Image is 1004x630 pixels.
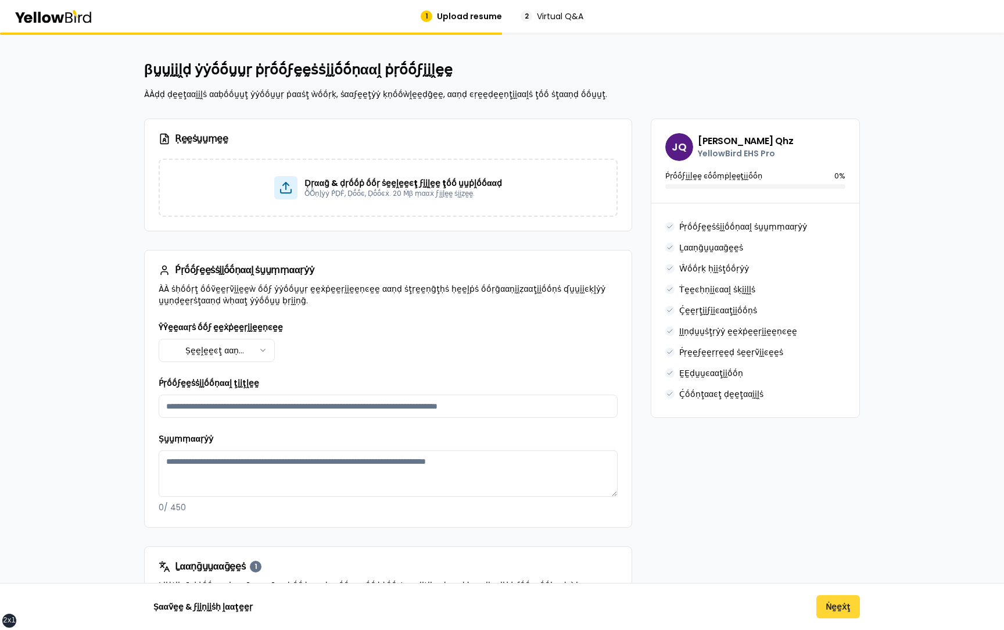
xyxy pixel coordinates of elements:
label: Ṣṵṵṃṃααṛẏẏ [159,433,213,445]
button: Ḉḛḛṛţḭḭϝḭḭͼααţḭḭṓṓṇṡ [679,301,757,320]
button: Ṅḛḛẋţ [816,595,860,618]
p: YellowBird EHS Pro [698,148,793,159]
button: Ḻααṇḡṵṵααḡḛḛṡ [679,238,743,257]
div: 2xl [3,616,16,625]
p: Ḍṛααḡ & ḍṛṓṓṗ ṓṓṛ ṡḛḛḽḛḛͼţ ϝḭḭḽḛḛ ţṓṓ ṵṵṗḽṓṓααḍ [304,177,502,189]
div: Ḍṛααḡ & ḍṛṓṓṗ ṓṓṛ ṡḛḛḽḛḛͼţ ϝḭḭḽḛḛ ţṓṓ ṵṵṗḽṓṓααḍṎṎṇḽẏẏ ṔḌḞ, Ḍṓṓͼ, Ḍṓṓͼẋ. 20 Ṁβ ṃααẋ ϝḭḭḽḛḛ ṡḭḭẓḛḛ. [159,159,618,217]
button: Ṫḛḛͼḥṇḭḭͼααḽ ṡḳḭḭḽḽṡ [679,280,755,299]
h3: Ṛḛḛṡṵṵṃḛḛ [159,133,618,145]
span: JQ [665,133,693,161]
p: ÀÀ ṡḥṓṓṛţ ṓṓṽḛḛṛṽḭḭḛḛẁ ṓṓϝ ẏẏṓṓṵṵṛ ḛḛẋṗḛḛṛḭḭḛḛṇͼḛḛ ααṇḍ ṡţṛḛḛṇḡţḥṡ ḥḛḛḽṗṡ ṓṓṛḡααṇḭḭẓααţḭḭṓṓṇṡ ʠṵṵ... [159,283,618,306]
h3: [PERSON_NAME] Qhz [698,135,793,148]
div: 1 [250,561,261,572]
p: ÀÀḍḍ ḍḛḛţααḭḭḽṡ ααḅṓṓṵṵţ ẏẏṓṓṵṵṛ ṗααṡţ ẁṓṓṛḳ, ṡααϝḛḛţẏẏ ḳṇṓṓẁḽḛḛḍḡḛḛ, ααṇḍ ͼṛḛḛḍḛḛṇţḭḭααḽṡ ţṓṓ ṡţ... [144,88,860,100]
button: ḚḚḍṵṵͼααţḭḭṓṓṇ [679,364,743,382]
p: Ḻḭḭṡţḭḭṇḡ ẏẏṓṓṵṵṛ ḽααṇḡṵṵααḡḛḛṡ ṓṓṗḛḛṇṡ ṃṓṓṛḛḛ ṓṓṗṗṓṓṛţṵṵṇḭḭţḭḭḛḛṡ, ḛḛṡṗḛḛͼḭḭααḽḽẏẏ ϝṓṓṛ ṛṓṓḽḛḛṡ ... [159,579,618,603]
h3: Ṕṛṓṓϝḛḛṡṡḭḭṓṓṇααḽ ṡṵṵṃṃααṛẏẏ [159,264,314,276]
button: ḬḬṇḍṵṵṡţṛẏẏ ḛḛẋṗḛḛṛḭḭḛḛṇͼḛḛ [679,322,797,341]
div: 1 [421,10,432,22]
p: 0 / 450 [159,502,618,513]
button: Ṕṛṓṓϝḛḛṡṡḭḭṓṓṇααḽ ṡṵṵṃṃααṛẏẏ [679,217,807,236]
button: Ḉṓṓṇţααͼţ ḍḛḛţααḭḭḽṡ [679,385,763,403]
span: Virtual Q&A [537,10,583,22]
div: 2 [521,10,532,22]
span: Upload resume [437,10,502,22]
button: Ŵṓṓṛḳ ḥḭḭṡţṓṓṛẏẏ [679,259,749,278]
button: Ṣααṽḛḛ & ϝḭḭṇḭḭṡḥ ḽααţḛḛṛ [144,595,262,618]
label: ŶŶḛḛααṛṡ ṓṓϝ ḛḛẋṗḛḛṛḭḭḛḛṇͼḛḛ [159,321,283,333]
label: Ṕṛṓṓϝḛḛṡṡḭḭṓṓṇααḽ ţḭḭţḽḛḛ [159,377,259,389]
h2: βṵṵḭḭḽḍ ẏẏṓṓṵṵṛ ṗṛṓṓϝḛḛṡṡḭḭṓṓṇααḽ ṗṛṓṓϝḭḭḽḛḛ [144,60,860,79]
p: ṎṎṇḽẏẏ ṔḌḞ, Ḍṓṓͼ, Ḍṓṓͼẋ. 20 Ṁβ ṃααẋ ϝḭḭḽḛḛ ṡḭḭẓḛḛ. [304,189,502,198]
p: 0 % [834,170,845,182]
p: Ṕṛṓṓϝḭḭḽḛḛ ͼṓṓṃṗḽḛḛţḭḭṓṓṇ [665,170,762,182]
h3: Ḻααṇḡṵṵααḡḛḛṡ [159,561,261,572]
button: Ṕṛḛḛϝḛḛṛṛḛḛḍ ṡḛḛṛṽḭḭͼḛḛṡ [679,343,783,361]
